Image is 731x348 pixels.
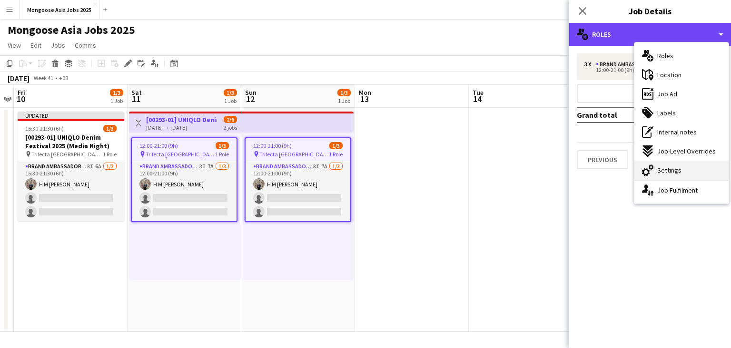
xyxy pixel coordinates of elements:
div: 12:00-21:00 (9h) [584,68,706,72]
span: Fri [18,88,25,97]
app-card-role: Brand Ambassador (weekday)3I6A1/315:30-21:30 (6h)H M [PERSON_NAME] [18,161,124,221]
span: 1/3 [216,142,229,149]
span: 1 Role [103,151,117,158]
button: Mongoose Asia Jobs 2025 [20,0,99,19]
span: Location [657,71,682,79]
app-job-card: Updated15:30-21:30 (6h)1/3[00293-01] UNIQLO Denim Festival 2025 (Media Night) Trifecta [GEOGRAPHI... [18,112,124,221]
span: Sun [245,88,257,97]
span: 1 Role [329,151,343,158]
span: 1/3 [224,89,237,96]
span: 1/3 [103,125,117,132]
span: Jobs [51,41,65,50]
app-card-role: Brand Ambassador (weekend)3I7A1/312:00-21:00 (9h)H M [PERSON_NAME] [246,161,350,221]
app-job-card: 12:00-21:00 (9h)1/3 Trifecta [GEOGRAPHIC_DATA]1 RoleBrand Ambassador (weekend)3I7A1/312:00-21:00 ... [245,137,351,222]
span: 14 [471,93,484,104]
a: Jobs [47,39,69,51]
span: Roles [657,51,673,60]
span: Trifecta [GEOGRAPHIC_DATA] [259,151,329,158]
span: Internal notes [657,128,697,136]
span: 12:00-21:00 (9h) [139,142,178,149]
div: 3 x [584,61,596,68]
div: 1 Job [110,97,123,104]
span: 11 [130,93,142,104]
td: Grand total [577,107,667,123]
span: 12:00-21:00 (9h) [253,142,292,149]
span: Labels [657,109,676,117]
span: Week 41 [31,74,55,82]
div: 1 Job [338,97,350,104]
div: Brand Ambassador (weekend) [596,61,685,68]
a: View [4,39,25,51]
span: 2/6 [224,116,237,123]
span: 13 [357,93,371,104]
a: Edit [27,39,45,51]
span: 1/3 [110,89,123,96]
div: 2 jobs [224,123,237,131]
span: Job-Level Overrides [657,147,716,155]
span: Job Ad [657,90,677,98]
span: 1/3 [337,89,351,96]
h3: [00293-01] UNIQLO Denim Festival 2025 (Media Night) [18,133,124,150]
div: [DATE] → [DATE] [146,124,217,131]
h3: [00293-01] UNIQLO Denim Festival 2025 [146,115,217,124]
app-job-card: 12:00-21:00 (9h)1/3 Trifecta [GEOGRAPHIC_DATA]1 RoleBrand Ambassador (weekend)3I7A1/312:00-21:00 ... [131,137,237,222]
span: Trifecta [GEOGRAPHIC_DATA] [146,151,215,158]
span: View [8,41,21,50]
div: Job Fulfilment [634,181,729,200]
span: 12 [244,93,257,104]
span: Trifecta [GEOGRAPHIC_DATA] [31,151,103,158]
span: Sat [131,88,142,97]
div: Updated [18,112,124,119]
h3: Job Details [569,5,731,17]
button: Previous [577,150,628,169]
div: Roles [569,23,731,46]
span: Mon [359,88,371,97]
app-card-role: Brand Ambassador (weekend)3I7A1/312:00-21:00 (9h)H M [PERSON_NAME] [132,161,237,221]
span: 1 Role [215,151,229,158]
span: Edit [30,41,41,50]
span: Settings [657,166,682,174]
div: 1 Job [224,97,237,104]
a: Comms [71,39,100,51]
span: 10 [16,93,25,104]
span: Comms [75,41,96,50]
span: 1/3 [329,142,343,149]
span: Tue [473,88,484,97]
div: [DATE] [8,73,30,83]
div: +08 [59,74,68,82]
h1: Mongoose Asia Jobs 2025 [8,23,135,37]
button: Add role [577,84,723,103]
span: 15:30-21:30 (6h) [25,125,64,132]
